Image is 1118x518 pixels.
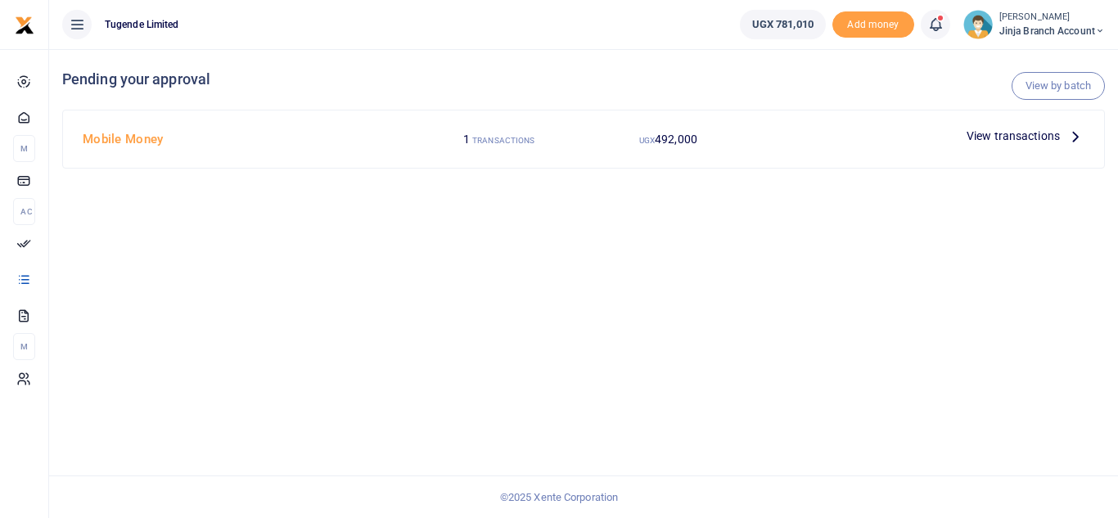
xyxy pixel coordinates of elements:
small: UGX [639,136,655,145]
li: M [13,333,35,360]
small: [PERSON_NAME] [999,11,1105,25]
h4: Mobile Money [83,130,408,148]
li: Wallet ballance [733,10,832,39]
h4: Pending your approval [62,70,1105,88]
li: Toup your wallet [832,11,914,38]
a: logo-small logo-large logo-large [15,18,34,30]
small: TRANSACTIONS [472,136,534,145]
li: Ac [13,198,35,225]
span: UGX 781,010 [752,16,814,33]
span: Jinja branch account [999,24,1105,38]
a: UGX 781,010 [740,10,826,39]
span: View transactions [967,127,1060,145]
img: profile-user [963,10,993,39]
li: M [13,135,35,162]
a: View by batch [1012,72,1105,100]
span: 492,000 [655,133,697,146]
a: Add money [832,17,914,29]
span: 1 [463,133,470,146]
img: logo-small [15,16,34,35]
a: profile-user [PERSON_NAME] Jinja branch account [963,10,1105,39]
span: Add money [832,11,914,38]
span: Tugende Limited [98,17,186,32]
